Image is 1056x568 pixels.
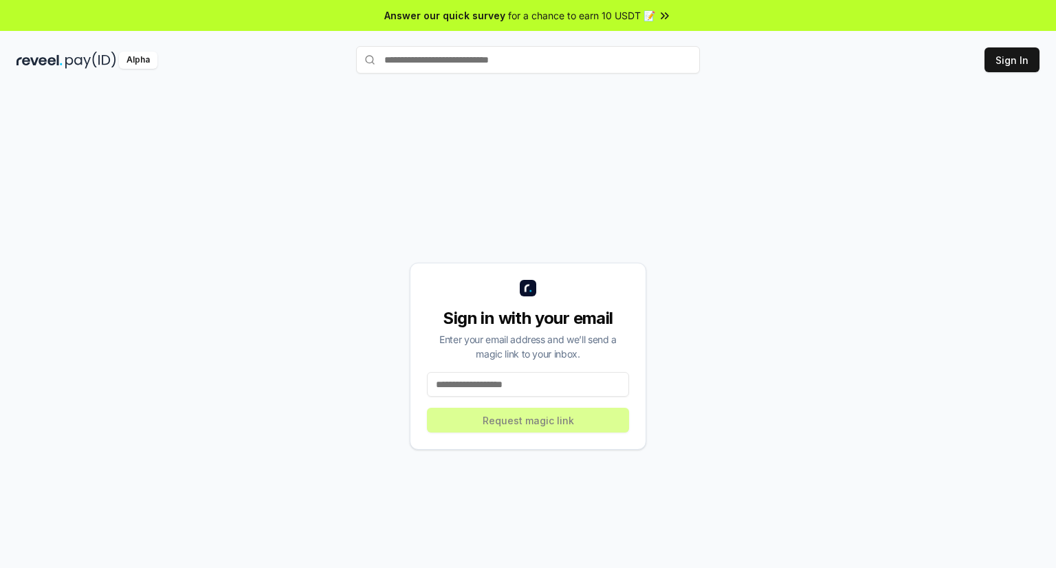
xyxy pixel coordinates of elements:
[984,47,1039,72] button: Sign In
[520,280,536,296] img: logo_small
[384,8,505,23] span: Answer our quick survey
[427,307,629,329] div: Sign in with your email
[119,52,157,69] div: Alpha
[16,52,63,69] img: reveel_dark
[65,52,116,69] img: pay_id
[508,8,655,23] span: for a chance to earn 10 USDT 📝
[427,332,629,361] div: Enter your email address and we’ll send a magic link to your inbox.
